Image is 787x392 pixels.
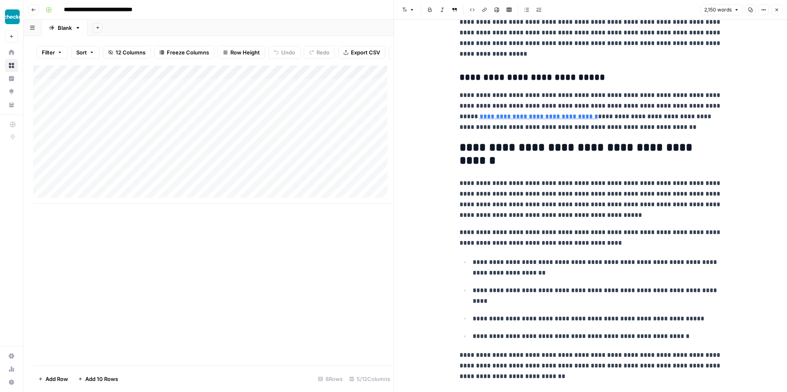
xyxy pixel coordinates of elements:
span: 12 Columns [116,48,146,56]
span: Freeze Columns [167,48,209,56]
a: Browse [5,59,18,72]
button: 12 Columns [103,46,151,59]
a: Settings [5,349,18,363]
img: Checkr Logo [5,9,20,24]
a: Home [5,46,18,59]
div: Blank [58,24,72,32]
button: 2,150 words [701,5,743,15]
span: Add 10 Rows [85,375,118,383]
span: 2,150 words [704,6,732,14]
button: Help + Support [5,376,18,389]
span: Add Row [45,375,68,383]
span: Export CSV [351,48,380,56]
button: Workspace: Checkr [5,7,18,27]
button: Freeze Columns [154,46,214,59]
button: Add Row [33,372,73,385]
span: Row Height [230,48,260,56]
span: Sort [76,48,87,56]
button: Redo [304,46,335,59]
div: 8 Rows [315,372,346,385]
button: Row Height [218,46,265,59]
button: Undo [268,46,300,59]
button: Export CSV [338,46,385,59]
a: Insights [5,72,18,85]
span: Undo [281,48,295,56]
span: Filter [42,48,55,56]
div: 5/12 Columns [346,372,393,385]
a: Opportunities [5,85,18,98]
a: Your Data [5,98,18,111]
button: Add 10 Rows [73,372,123,385]
a: Usage [5,363,18,376]
button: Filter [36,46,68,59]
span: Redo [316,48,330,56]
a: Blank [42,20,88,36]
button: Sort [71,46,100,59]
